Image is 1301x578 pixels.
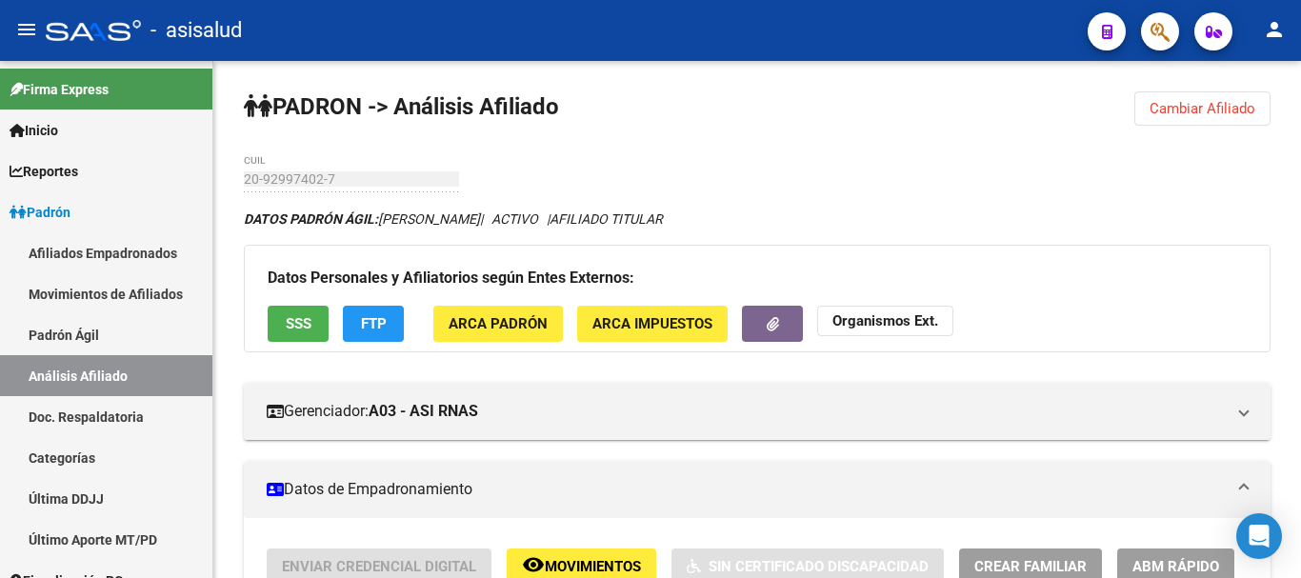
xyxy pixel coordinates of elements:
[282,558,476,575] span: Enviar Credencial Digital
[244,383,1271,440] mat-expansion-panel-header: Gerenciador:A03 - ASI RNAS
[244,461,1271,518] mat-expansion-panel-header: Datos de Empadronamiento
[592,316,712,333] span: ARCA Impuestos
[369,401,478,422] strong: A03 - ASI RNAS
[1236,513,1282,559] div: Open Intercom Messenger
[1150,100,1255,117] span: Cambiar Afiliado
[10,79,109,100] span: Firma Express
[577,306,728,341] button: ARCA Impuestos
[974,558,1087,575] span: Crear Familiar
[433,306,563,341] button: ARCA Padrón
[286,316,311,333] span: SSS
[268,265,1247,291] h3: Datos Personales y Afiliatorios según Entes Externos:
[1134,91,1271,126] button: Cambiar Afiliado
[1263,18,1286,41] mat-icon: person
[244,211,663,227] i: | ACTIVO |
[522,553,545,576] mat-icon: remove_red_eye
[150,10,242,51] span: - asisalud
[15,18,38,41] mat-icon: menu
[449,316,548,333] span: ARCA Padrón
[343,306,404,341] button: FTP
[832,313,938,330] strong: Organismos Ext.
[817,306,953,335] button: Organismos Ext.
[244,93,559,120] strong: PADRON -> Análisis Afiliado
[550,211,663,227] span: AFILIADO TITULAR
[10,161,78,182] span: Reportes
[10,202,70,223] span: Padrón
[267,479,1225,500] mat-panel-title: Datos de Empadronamiento
[268,306,329,341] button: SSS
[709,558,929,575] span: Sin Certificado Discapacidad
[361,316,387,333] span: FTP
[545,558,641,575] span: Movimientos
[244,211,378,227] strong: DATOS PADRÓN ÁGIL:
[244,211,480,227] span: [PERSON_NAME]
[10,120,58,141] span: Inicio
[267,401,1225,422] mat-panel-title: Gerenciador:
[1132,558,1219,575] span: ABM Rápido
